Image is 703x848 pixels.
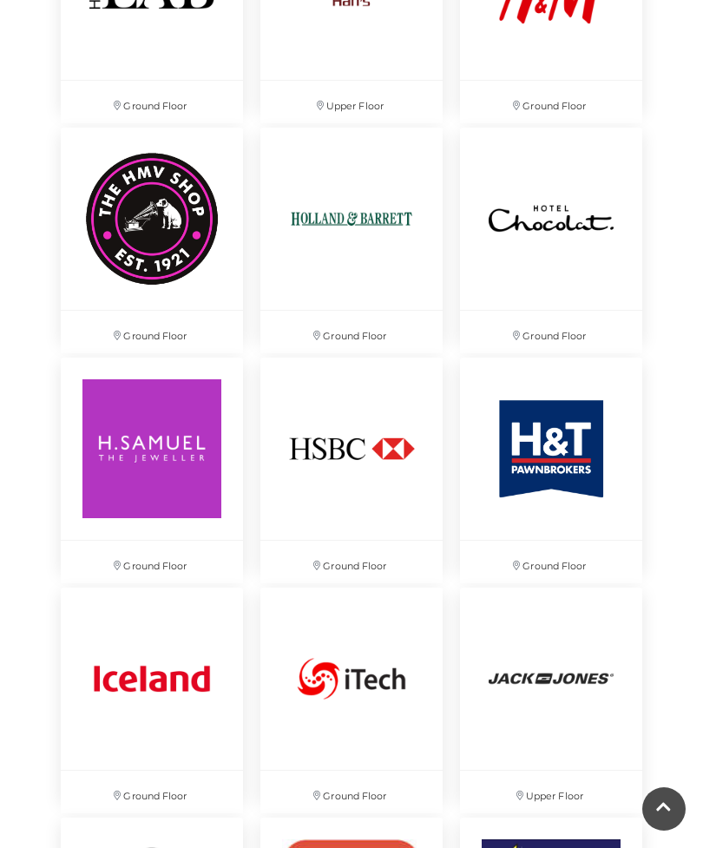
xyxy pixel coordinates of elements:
p: Ground Floor [460,81,642,123]
p: Ground Floor [61,771,243,813]
p: Ground Floor [61,311,243,353]
a: Ground Floor [52,579,252,809]
p: Upper Floor [460,771,642,813]
a: Ground Floor [52,349,252,579]
p: Ground Floor [260,541,443,583]
p: Ground Floor [460,311,642,353]
a: Ground Floor [252,349,451,579]
a: Ground Floor [451,119,651,349]
a: Ground Floor [451,349,651,579]
a: Ground Floor [252,119,451,349]
p: Ground Floor [260,311,443,353]
p: Ground Floor [61,541,243,583]
p: Upper Floor [260,81,443,123]
a: Upper Floor [451,579,651,809]
p: Ground Floor [61,81,243,123]
p: Ground Floor [460,541,642,583]
a: Ground Floor [52,119,252,349]
p: Ground Floor [260,771,443,813]
a: Ground Floor [252,579,451,809]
